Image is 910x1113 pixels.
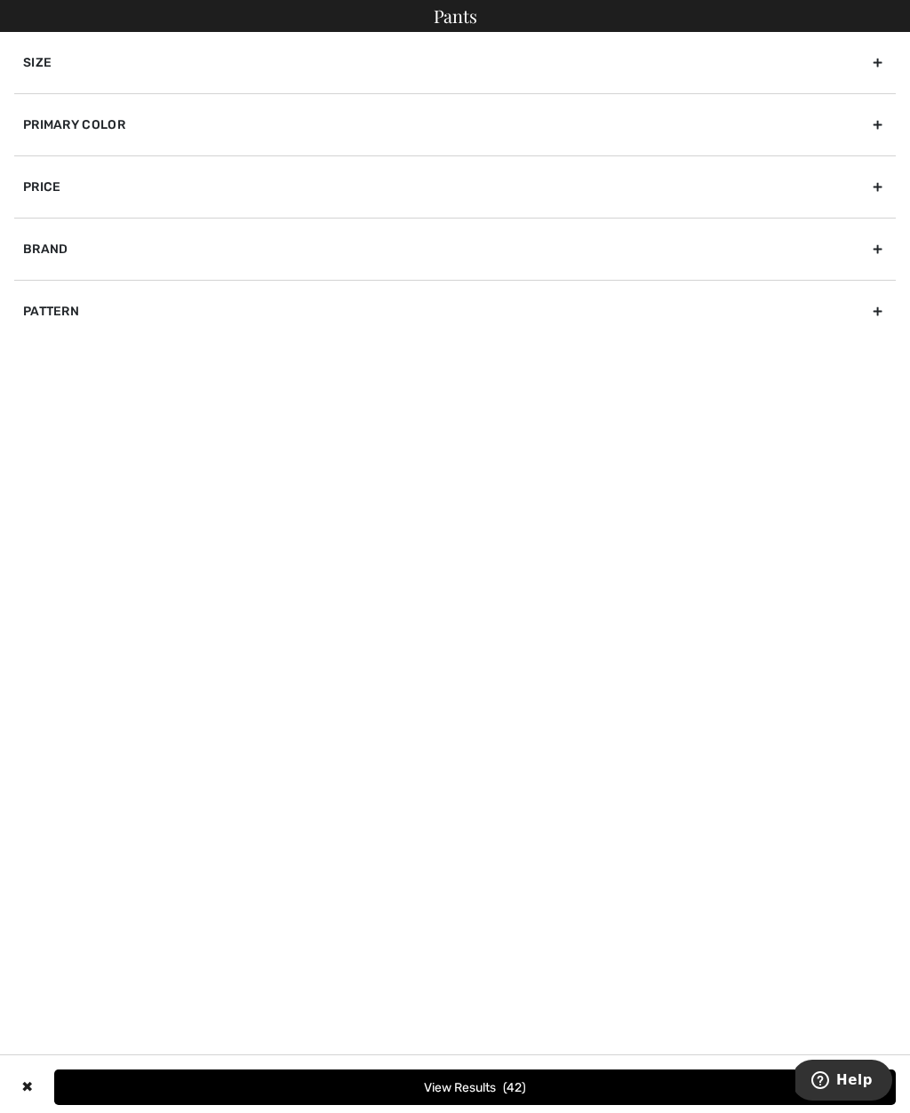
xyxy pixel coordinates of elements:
div: ✖ [14,1069,40,1105]
div: Pattern [14,280,896,342]
div: Brand [14,218,896,280]
iframe: Opens a widget where you can find more information [795,1060,892,1104]
div: Price [14,155,896,218]
div: Primary Color [14,93,896,155]
div: Size [14,32,896,93]
button: View Results42 [54,1069,896,1105]
span: 42 [503,1080,526,1095]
